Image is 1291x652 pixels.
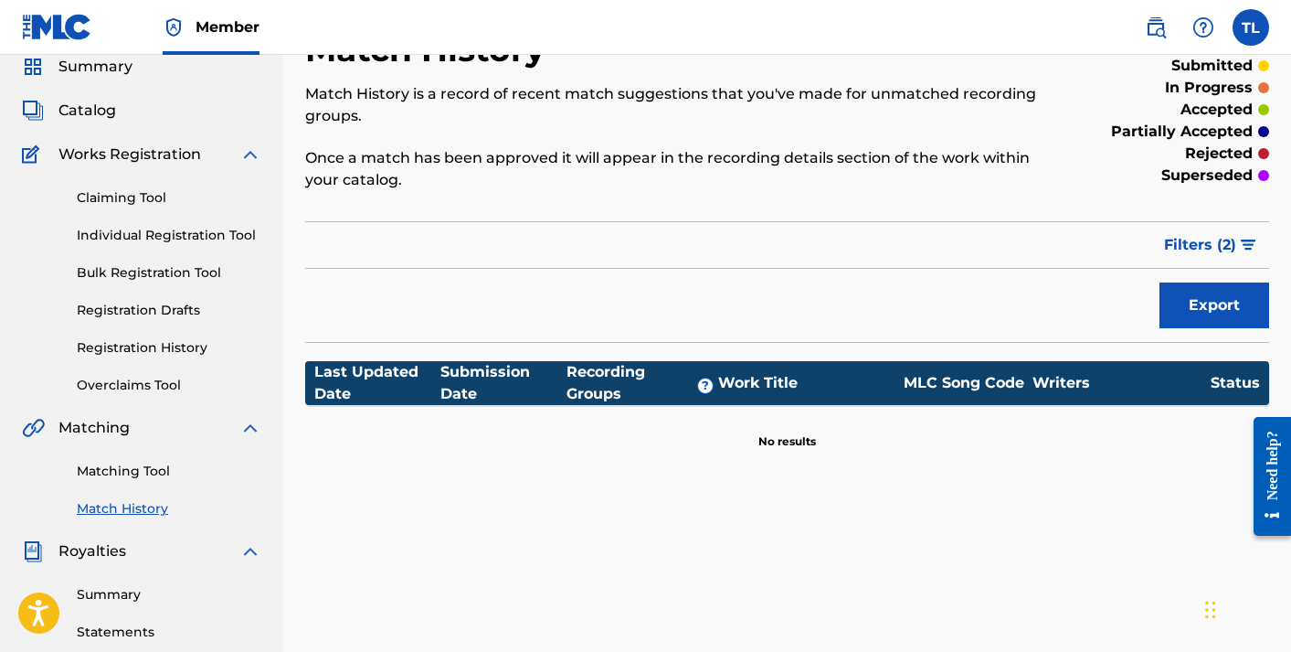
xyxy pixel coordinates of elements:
iframe: Resource Center [1240,403,1291,550]
span: Matching [58,417,130,439]
img: Catalog [22,100,44,122]
div: Status [1211,372,1260,394]
img: MLC Logo [22,14,92,40]
a: Match History [77,499,261,518]
iframe: Chat Widget [1200,564,1291,652]
p: Once a match has been approved it will appear in the recording details section of the work within... [305,147,1047,191]
a: Individual Registration Tool [77,226,261,245]
img: expand [239,540,261,562]
a: SummarySummary [22,56,132,78]
span: Filters ( 2 ) [1164,234,1236,256]
div: Drag [1205,583,1216,637]
img: Royalties [22,540,44,562]
p: Match History is a record of recent match suggestions that you've made for unmatched recording gr... [305,83,1047,127]
a: Public Search [1138,9,1174,46]
button: Export [1159,283,1269,328]
a: Claiming Tool [77,188,261,208]
img: expand [239,144,261,166]
p: accepted [1180,99,1253,121]
img: Summary [22,56,44,78]
img: Matching [22,417,45,439]
p: rejected [1185,143,1253,165]
span: Summary [58,56,132,78]
div: Writers [1032,372,1211,394]
a: Registration Drafts [77,301,261,320]
a: CatalogCatalog [22,100,116,122]
a: Statements [77,623,261,642]
span: ? [698,379,713,393]
img: expand [239,417,261,439]
div: MLC Song Code [895,372,1032,394]
span: Royalties [58,540,126,562]
p: in progress [1165,77,1253,99]
img: Works Registration [22,144,46,166]
div: Recording Groups [566,361,718,405]
span: Works Registration [58,144,201,166]
img: help [1192,16,1214,38]
div: Help [1185,9,1222,46]
p: superseded [1161,165,1253,187]
div: Submission Date [440,361,566,405]
div: User Menu [1233,9,1269,46]
p: partially accepted [1111,121,1253,143]
img: filter [1241,240,1256,251]
span: Member [196,16,259,37]
div: Last Updated Date [314,361,440,405]
img: Top Rightsholder [163,16,185,38]
p: No results [758,412,816,450]
a: Overclaims Tool [77,376,261,395]
div: Work Title [718,372,895,394]
a: Summary [77,585,261,604]
img: search [1145,16,1167,38]
a: Registration History [77,338,261,358]
a: Bulk Registration Tool [77,263,261,283]
span: Catalog [58,100,116,122]
a: Matching Tool [77,462,261,481]
p: submitted [1171,55,1253,77]
button: Filters (2) [1153,222,1269,268]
